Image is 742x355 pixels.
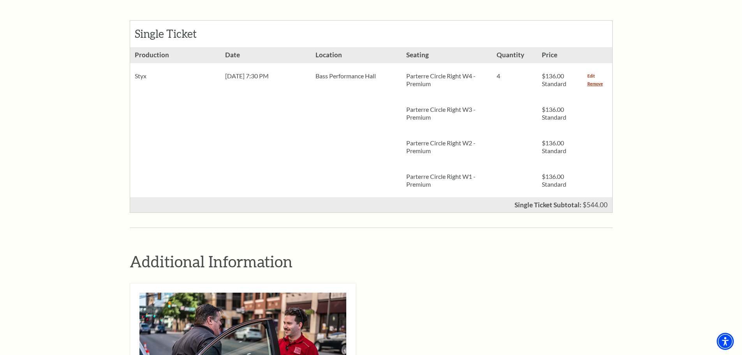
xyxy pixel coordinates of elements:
[537,47,582,63] h3: Price
[542,72,566,87] span: $136.00 Standard
[130,251,613,271] h2: Additional Information
[406,139,487,155] p: Parterre Circle Right W2 - Premium
[542,106,566,121] span: $136.00 Standard
[583,201,608,209] span: $544.00
[515,201,582,208] p: Single Ticket Subtotal:
[220,63,311,89] div: [DATE] 7:30 PM
[135,27,220,41] h2: Single Ticket
[492,47,537,63] h3: Quantity
[220,47,311,63] h3: Date
[406,72,487,88] p: Parterre Circle Right W4 - Premium
[311,47,401,63] h3: Location
[497,72,532,80] p: 4
[130,47,220,63] h3: Production
[406,106,487,121] p: Parterre Circle Right W3 - Premium
[315,72,376,79] span: Bass Performance Hall
[542,139,566,154] span: $136.00 Standard
[542,173,566,188] span: $136.00 Standard
[130,63,220,89] div: Styx
[587,80,603,88] a: Remove
[406,173,487,188] p: Parterre Circle Right W1 - Premium
[717,333,734,350] div: Accessibility Menu
[402,47,492,63] h3: Seating
[587,72,595,80] a: Edit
